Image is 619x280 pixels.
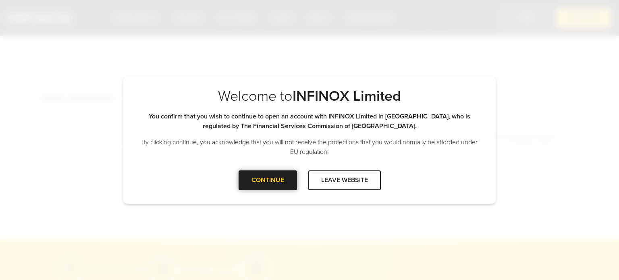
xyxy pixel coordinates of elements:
[139,87,480,105] p: Welcome to
[149,112,470,130] strong: You confirm that you wish to continue to open an account with INFINOX Limited in [GEOGRAPHIC_DATA...
[293,87,401,105] strong: INFINOX Limited
[239,170,297,190] div: CONTINUE
[139,137,480,157] p: By clicking continue, you acknowledge that you will not receive the protections that you would no...
[308,170,381,190] div: LEAVE WEBSITE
